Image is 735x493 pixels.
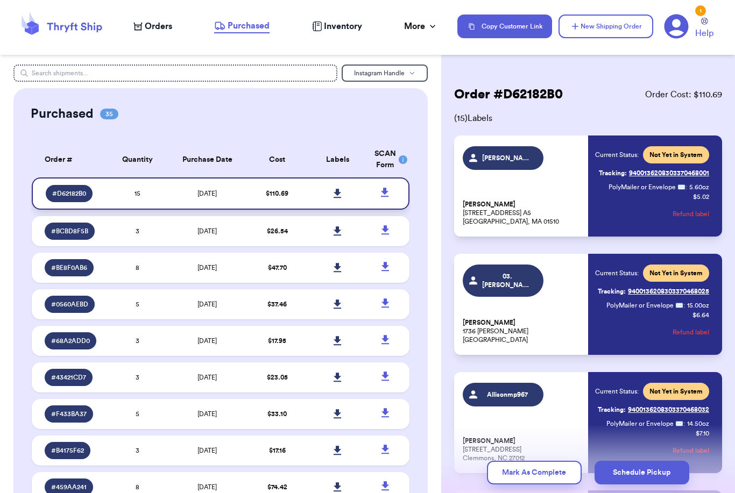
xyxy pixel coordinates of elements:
[599,165,709,182] a: Tracking:9400136208303370468001
[463,319,515,327] span: [PERSON_NAME]
[51,337,90,345] span: # 68A2ADD0
[51,446,84,455] span: # B4175F62
[136,338,139,344] span: 3
[267,411,287,417] span: $ 33.10
[606,420,683,427] span: PolyMailer or Envelope ✉️
[404,20,438,33] div: More
[482,390,533,399] span: Allisonmp967
[687,301,709,310] span: 15.00 oz
[595,151,639,159] span: Current Status:
[687,419,709,428] span: 14.50 oz
[685,183,687,191] span: :
[645,88,722,101] span: Order Cost: $ 110.69
[167,142,247,177] th: Purchase Date
[145,20,172,33] span: Orders
[51,300,88,309] span: # 0560AEBD
[136,411,139,417] span: 5
[649,269,703,277] span: Not Yet in System
[598,287,626,296] span: Tracking:
[136,301,139,308] span: 5
[136,447,139,454] span: 3
[51,410,87,418] span: # F433BA37
[696,429,709,438] p: $ 7.10
[482,272,533,289] span: 03.[PERSON_NAME]
[107,142,167,177] th: Quantity
[197,374,217,381] span: [DATE]
[247,142,307,177] th: Cost
[559,15,653,38] button: New Shipping Order
[197,338,217,344] span: [DATE]
[342,65,428,82] button: Instagram Handle
[673,439,709,462] button: Refund label
[482,154,533,162] span: [PERSON_NAME].arrows
[598,405,626,414] span: Tracking:
[693,192,709,201] p: $ 5.02
[598,401,709,418] a: Tracking:9400136208303370468032
[197,301,217,308] span: [DATE]
[269,447,286,454] span: $ 17.16
[664,14,689,39] a: 1
[100,109,118,119] span: 35
[606,302,683,309] span: PolyMailer or Envelope ✉️
[463,437,582,462] p: [STREET_ADDRESS] Clemmons, NC 27012
[695,5,706,16] div: 1
[695,27,713,40] span: Help
[595,387,639,396] span: Current Status:
[197,411,217,417] span: [DATE]
[51,263,87,272] span: # BE8F0AB6
[136,374,139,381] span: 3
[266,190,288,197] span: $ 110.69
[683,419,685,428] span: :
[197,228,217,234] span: [DATE]
[52,189,86,198] span: # D62182B0
[463,200,582,226] p: [STREET_ADDRESS] A5 [GEOGRAPHIC_DATA], MA 01510
[457,15,552,38] button: Copy Customer Link
[454,86,563,103] h2: Order # D62182B0
[673,202,709,226] button: Refund label
[463,437,515,445] span: [PERSON_NAME]
[51,483,87,491] span: # 459AA241
[312,20,362,33] a: Inventory
[135,190,140,197] span: 15
[268,338,286,344] span: $ 17.95
[267,228,288,234] span: $ 26.54
[695,18,713,40] a: Help
[307,142,367,177] th: Labels
[487,461,582,484] button: Mark As Complete
[598,283,709,300] a: Tracking:9400136208303370468025
[692,311,709,319] p: $ 6.64
[599,169,627,177] span: Tracking:
[374,148,397,171] div: SCAN Form
[267,484,287,490] span: $ 74.42
[463,318,582,344] p: 1736 [PERSON_NAME] [GEOGRAPHIC_DATA]
[136,265,139,271] span: 8
[136,484,139,490] span: 8
[324,20,362,33] span: Inventory
[51,227,88,235] span: # BCBD8F5B
[595,461,689,484] button: Schedule Pickup
[354,70,405,76] span: Instagram Handle
[267,301,287,308] span: $ 37.46
[197,265,217,271] span: [DATE]
[214,19,270,33] a: Purchased
[649,151,703,159] span: Not Yet in System
[267,374,288,381] span: $ 23.05
[51,373,86,382] span: # 43421CD7
[454,112,722,125] span: ( 15 ) Labels
[197,484,217,490] span: [DATE]
[32,142,107,177] th: Order #
[683,301,685,310] span: :
[136,228,139,234] span: 3
[649,387,703,396] span: Not Yet in System
[609,184,685,190] span: PolyMailer or Envelope ✉️
[133,20,172,33] a: Orders
[673,320,709,344] button: Refund label
[31,105,94,123] h2: Purchased
[197,447,217,454] span: [DATE]
[595,269,639,277] span: Current Status:
[197,190,217,197] span: [DATE]
[228,19,270,32] span: Purchased
[268,265,287,271] span: $ 47.70
[689,183,709,191] span: 5.60 oz
[463,201,515,209] span: [PERSON_NAME]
